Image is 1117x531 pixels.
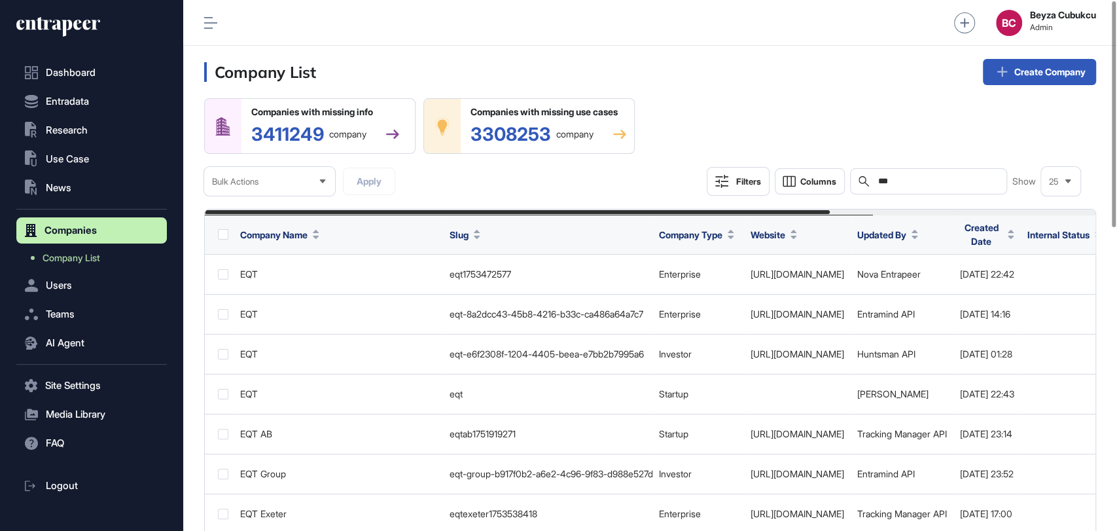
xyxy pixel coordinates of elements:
[707,167,770,196] button: Filters
[450,228,480,242] button: Slug
[751,228,785,242] span: Website
[46,280,72,291] span: Users
[450,309,646,320] div: eqt-8a2dcc43-45b8-4216-b33c-ca486a64a7c7
[800,177,836,187] span: Columns
[204,62,316,82] h3: Company List
[240,389,436,399] div: EQT
[751,428,844,439] a: [URL][DOMAIN_NAME]
[16,175,167,201] button: News
[857,308,915,320] a: Entramind API
[751,268,844,280] a: [URL][DOMAIN_NAME]
[659,349,737,359] div: Investor
[16,272,167,299] button: Users
[450,429,646,439] div: eqtab1751919271
[1030,23,1096,32] span: Admin
[43,253,100,263] span: Company List
[960,221,1014,248] button: Created Date
[46,67,96,78] span: Dashboard
[556,130,594,139] span: company
[16,330,167,356] button: AI Agent
[470,125,594,143] div: 3308253
[46,125,88,136] span: Research
[857,508,947,519] a: Tracking Manager API
[251,125,366,143] div: 3411249
[960,349,1014,359] div: [DATE] 01:28
[329,130,366,139] span: company
[16,301,167,327] button: Teams
[16,117,167,143] button: Research
[857,388,929,399] a: [PERSON_NAME]
[1012,176,1036,187] span: Show
[46,481,78,491] span: Logout
[23,246,167,270] a: Company List
[857,228,906,242] span: Updated By
[46,183,71,193] span: News
[16,88,167,115] button: Entradata
[240,349,436,359] div: EQT
[240,269,436,280] div: EQT
[46,96,89,107] span: Entradata
[1027,228,1101,242] button: Internal Status
[960,309,1014,320] div: [DATE] 14:16
[960,509,1014,519] div: [DATE] 17:00
[240,228,308,242] span: Company Name
[996,10,1022,36] button: BC
[751,468,844,479] a: [URL][DOMAIN_NAME]
[751,308,844,320] a: [URL][DOMAIN_NAME]
[450,269,646,280] div: eqt1753472577
[240,469,436,479] div: EQT Group
[983,59,1096,85] a: Create Company
[240,309,436,320] div: EQT
[450,469,646,479] div: eqt-group-b917f0b2-a6e2-4c96-9f83-d988e527d0d4
[16,373,167,399] button: Site Settings
[212,177,258,187] span: Bulk Actions
[450,389,646,399] div: eqt
[960,221,1002,248] span: Created Date
[16,60,167,86] a: Dashboard
[659,269,737,280] div: Enterprise
[659,389,737,399] div: Startup
[659,429,737,439] div: Startup
[240,228,319,242] button: Company Name
[751,508,844,519] a: [URL][DOMAIN_NAME]
[960,269,1014,280] div: [DATE] 22:42
[736,176,761,187] div: Filters
[46,154,89,164] span: Use Case
[659,469,737,479] div: Investor
[450,228,469,242] span: Slug
[659,309,737,320] div: Enterprise
[44,225,97,236] span: Companies
[46,438,64,449] span: FAQ
[857,468,915,479] a: Entramind API
[857,268,921,280] a: Nova Entrapeer
[1049,177,1059,187] span: 25
[450,349,646,359] div: eqt-e6f2308f-1204-4405-beea-e7bb2b7995a6
[960,469,1014,479] div: [DATE] 23:52
[450,509,646,519] div: eqtexeter1753538418
[751,348,844,359] a: [URL][DOMAIN_NAME]
[251,107,399,117] div: Companies with missing info
[659,509,737,519] div: Enterprise
[470,107,626,117] div: Companies with missing use cases
[240,429,436,439] div: EQT AB
[775,168,845,194] button: Columns
[46,309,75,320] span: Teams
[659,228,734,242] button: Company Type
[1030,10,1096,20] strong: Beyza Cubukcu
[46,338,84,348] span: AI Agent
[16,473,167,499] a: Logout
[857,228,918,242] button: Updated By
[16,217,167,244] button: Companies
[16,430,167,456] button: FAQ
[45,380,101,391] span: Site Settings
[960,389,1014,399] div: [DATE] 22:43
[960,429,1014,439] div: [DATE] 23:14
[46,409,105,420] span: Media Library
[1027,228,1090,242] span: Internal Status
[857,348,915,359] a: Huntsman API
[659,228,722,242] span: Company Type
[240,509,436,519] div: EQT Exeter
[16,146,167,172] button: Use Case
[751,228,797,242] button: Website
